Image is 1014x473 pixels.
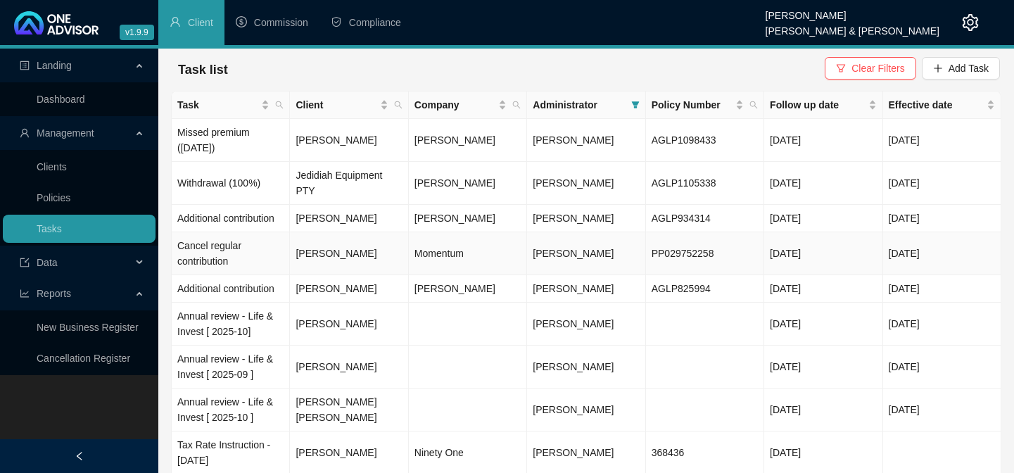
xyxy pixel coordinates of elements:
[120,25,154,40] span: v1.9.9
[652,97,733,113] span: Policy Number
[749,101,758,109] span: search
[409,119,527,162] td: [PERSON_NAME]
[628,94,642,115] span: filter
[409,205,527,232] td: [PERSON_NAME]
[275,101,284,109] span: search
[764,303,882,346] td: [DATE]
[764,232,882,275] td: [DATE]
[533,213,614,224] span: [PERSON_NAME]
[172,346,290,389] td: Annual review - Life & Invest [ 2025-09 ]
[533,134,614,146] span: [PERSON_NAME]
[533,404,614,415] span: [PERSON_NAME]
[646,275,764,303] td: AGLP825994
[391,94,405,115] span: search
[172,92,290,119] th: Task
[533,177,614,189] span: [PERSON_NAME]
[883,232,1001,275] td: [DATE]
[331,16,342,27] span: safety
[178,63,228,77] span: Task list
[764,205,882,232] td: [DATE]
[37,223,62,234] a: Tasks
[349,17,401,28] span: Compliance
[883,346,1001,389] td: [DATE]
[177,97,258,113] span: Task
[290,303,408,346] td: [PERSON_NAME]
[646,205,764,232] td: AGLP934314
[172,162,290,205] td: Withdrawal (100%)
[37,192,70,203] a: Policies
[20,289,30,298] span: line-chart
[533,318,614,329] span: [PERSON_NAME]
[825,57,915,80] button: Clear Filters
[37,322,139,333] a: New Business Register
[883,92,1001,119] th: Effective date
[172,119,290,162] td: Missed premium ([DATE])
[509,94,524,115] span: search
[172,275,290,303] td: Additional contribution
[409,162,527,205] td: [PERSON_NAME]
[188,17,213,28] span: Client
[37,127,94,139] span: Management
[766,19,939,34] div: [PERSON_NAME] & [PERSON_NAME]
[889,97,984,113] span: Effective date
[290,346,408,389] td: [PERSON_NAME]
[883,275,1001,303] td: [DATE]
[533,361,614,372] span: [PERSON_NAME]
[14,11,99,34] img: 2df55531c6924b55f21c4cf5d4484680-logo-light.svg
[37,257,58,268] span: Data
[20,61,30,70] span: profile
[290,232,408,275] td: [PERSON_NAME]
[236,16,247,27] span: dollar
[646,119,764,162] td: AGLP1098433
[949,61,989,76] span: Add Task
[37,161,67,172] a: Clients
[290,119,408,162] td: [PERSON_NAME]
[851,61,904,76] span: Clear Filters
[883,389,1001,431] td: [DATE]
[272,94,286,115] span: search
[290,92,408,119] th: Client
[290,162,408,205] td: Jedidiah Equipment PTY
[646,162,764,205] td: AGLP1105338
[933,63,943,73] span: plus
[764,119,882,162] td: [DATE]
[883,119,1001,162] td: [DATE]
[764,92,882,119] th: Follow up date
[296,97,376,113] span: Client
[883,205,1001,232] td: [DATE]
[883,162,1001,205] td: [DATE]
[37,288,71,299] span: Reports
[290,389,408,431] td: [PERSON_NAME] [PERSON_NAME]
[290,205,408,232] td: [PERSON_NAME]
[37,353,130,364] a: Cancellation Register
[766,4,939,19] div: [PERSON_NAME]
[394,101,403,109] span: search
[533,248,614,259] span: [PERSON_NAME]
[631,101,640,109] span: filter
[409,275,527,303] td: [PERSON_NAME]
[254,17,308,28] span: Commission
[922,57,1000,80] button: Add Task
[533,447,614,458] span: [PERSON_NAME]
[172,232,290,275] td: Cancel regular contribution
[172,303,290,346] td: Annual review - Life & Invest [ 2025-10]
[414,97,495,113] span: Company
[836,63,846,73] span: filter
[20,258,30,267] span: import
[172,389,290,431] td: Annual review - Life & Invest [ 2025-10 ]
[646,232,764,275] td: PP029752258
[170,16,181,27] span: user
[646,92,764,119] th: Policy Number
[764,275,882,303] td: [DATE]
[172,205,290,232] td: Additional contribution
[962,14,979,31] span: setting
[747,94,761,115] span: search
[764,162,882,205] td: [DATE]
[290,275,408,303] td: [PERSON_NAME]
[20,128,30,138] span: user
[764,389,882,431] td: [DATE]
[512,101,521,109] span: search
[409,92,527,119] th: Company
[764,346,882,389] td: [DATE]
[883,303,1001,346] td: [DATE]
